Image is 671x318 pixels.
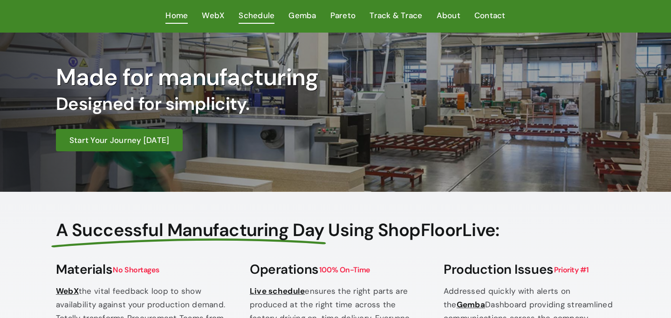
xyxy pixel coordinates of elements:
[56,94,470,115] h2: Designed for simplicity.
[112,264,159,275] span: No Shortages
[165,9,188,23] a: Home
[56,286,79,296] a: WebX
[319,264,370,275] span: 100% On-Time
[56,262,227,277] h3: Materials
[474,9,506,23] a: Contact
[56,220,324,241] span: A Successful Manufacturing Day
[56,129,183,151] a: Start Your Journey [DATE]
[330,9,356,22] span: Pareto
[250,286,305,296] a: Live schedule
[444,262,615,277] h3: Production Issues
[474,9,506,22] span: Contact
[330,9,356,23] a: Pareto
[165,9,188,22] span: Home
[202,9,225,22] span: WebX
[202,9,225,23] a: WebX
[288,9,316,23] a: Gemba
[370,9,422,22] span: Track & Trace
[437,9,460,22] span: About
[457,299,485,310] a: Gemba
[370,9,422,23] a: Track & Trace
[239,9,274,23] a: Schedule
[56,63,470,91] h1: Made for manufacturing
[437,9,460,23] a: About
[250,262,421,277] h3: Operations
[69,135,169,145] span: Start Your Journey [DATE]
[328,218,500,242] span: Using ShopFloorLive:
[239,9,274,22] span: Schedule
[554,264,589,275] span: Priority #1
[288,9,316,22] span: Gemba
